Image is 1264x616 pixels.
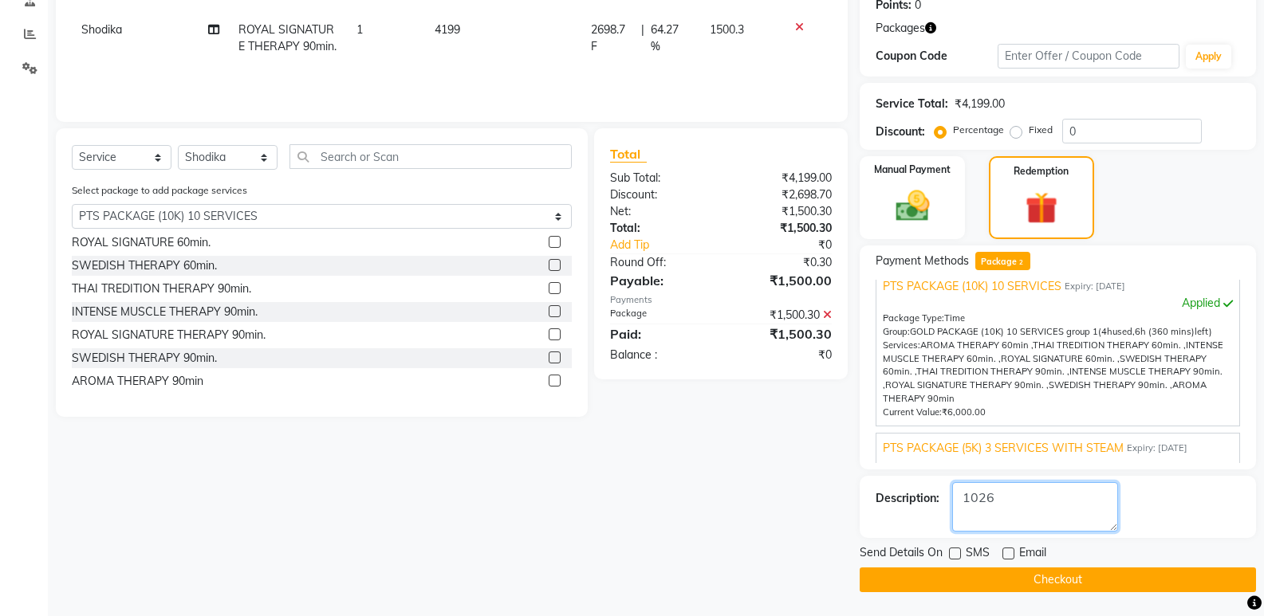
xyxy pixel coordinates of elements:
[72,327,266,343] div: ROYAL SIGNATURE THERAPY 90min.
[876,253,969,269] span: Payment Methods
[710,22,744,37] span: 1500.3
[81,22,122,37] span: Shodika
[885,379,1049,390] span: ROYAL SIGNATURE THERAPY 90min. ,
[591,22,635,55] span: 2698.7 F
[598,254,721,271] div: Round Off:
[874,163,951,177] label: Manual Payment
[598,237,742,253] a: Add Tip
[942,406,986,418] span: ₹6,000.00
[1017,258,1026,268] span: 2
[721,271,844,290] div: ₹1,500.00
[876,20,925,37] span: Packages
[883,353,1207,378] span: SWEDISH THERAPY 60min. ,
[1033,339,1186,351] span: THAI TREDITION THERAPY 60min. ,
[910,326,1098,337] span: GOLD PACKAGE (10K) 10 SERVICES group 1
[975,252,1030,270] span: Package
[598,186,721,203] div: Discount:
[920,339,1033,351] span: AROMA THERAPY 60min ,
[1098,326,1112,337] span: (4h
[916,366,1069,377] span: THAI TREDITION THERAPY 90min. ,
[1065,280,1125,293] span: Expiry: [DATE]
[910,326,1212,337] span: used, left)
[72,373,203,390] div: AROMA THERAPY 90min
[72,234,211,251] div: ROYAL SIGNATURE 60min.
[356,22,363,37] span: 1
[598,271,721,290] div: Payable:
[721,324,844,343] div: ₹1,500.30
[1135,326,1195,337] span: 6h (360 mins)
[1015,188,1068,228] img: _gift.svg
[860,567,1256,592] button: Checkout
[883,339,1223,364] span: INTENSE MUSCLE THERAPY 60min. ,
[944,312,965,324] span: Time
[610,293,832,307] div: Payments
[876,490,939,507] div: Description:
[883,278,1061,295] span: PTS PACKAGE (10K) 10 SERVICES
[641,22,644,55] span: |
[598,324,721,343] div: Paid:
[1049,379,1172,390] span: SWEDISH THERAPY 90min. ,
[883,406,942,418] span: Current Value:
[883,312,944,324] span: Package Type:
[238,22,337,53] span: ROYAL SIGNATURE THERAPY 90min.
[721,170,844,186] div: ₹4,199.00
[435,22,460,37] span: 4199
[721,307,844,324] div: ₹1,500.30
[876,96,948,112] div: Service Total:
[598,170,721,186] div: Sub Total:
[742,237,844,253] div: ₹0
[72,281,251,297] div: THAI TREDITION THERAPY 90min.
[610,146,647,163] span: Total
[721,347,844,363] div: ₹0
[883,295,1233,312] div: Applied
[598,307,721,324] div: Package
[1001,353,1120,364] span: ROYAL SIGNATURE 60min. ,
[883,326,910,337] span: Group:
[72,350,217,367] div: SWEDISH THERAPY 90min.
[598,347,721,363] div: Balance :
[721,220,844,237] div: ₹1,500.30
[72,304,258,320] div: INTENSE MUSCLE THERAPY 90min.
[1127,441,1187,455] span: Expiry: [DATE]
[1014,164,1069,179] label: Redemption
[876,124,925,140] div: Discount:
[1029,123,1053,137] label: Fixed
[885,186,940,226] img: _cash.svg
[998,44,1179,69] input: Enter Offer / Coupon Code
[966,544,990,564] span: SMS
[955,96,1005,112] div: ₹4,199.00
[953,123,1004,137] label: Percentage
[1186,45,1231,69] button: Apply
[883,339,920,351] span: Services:
[289,144,572,169] input: Search or Scan
[721,186,844,203] div: ₹2,698.70
[721,254,844,271] div: ₹0.30
[598,203,721,220] div: Net:
[651,22,691,55] span: 64.27 %
[883,440,1124,457] span: PTS PACKAGE (5K) 3 SERVICES WITH STEAM
[72,183,247,198] label: Select package to add package services
[876,48,997,65] div: Coupon Code
[860,544,943,564] span: Send Details On
[1019,544,1046,564] span: Email
[598,220,721,237] div: Total:
[721,203,844,220] div: ₹1,500.30
[72,257,217,274] div: SWEDISH THERAPY 60min.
